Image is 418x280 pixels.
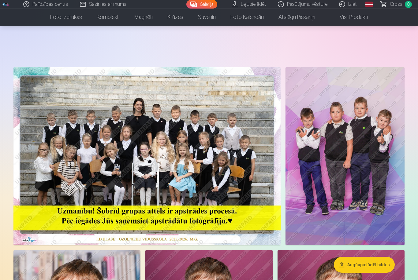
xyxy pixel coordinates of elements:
[223,9,271,26] a: Foto kalendāri
[323,9,375,26] a: Visi produkti
[160,9,191,26] a: Krūzes
[89,9,127,26] a: Komplekti
[390,1,402,8] span: Grozs
[127,9,160,26] a: Magnēti
[2,2,9,6] img: /fa1
[43,9,89,26] a: Foto izdrukas
[191,9,223,26] a: Suvenīri
[334,257,395,273] button: Augšupielādēt bildes
[405,1,412,8] span: 0
[271,9,323,26] a: Atslēgu piekariņi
